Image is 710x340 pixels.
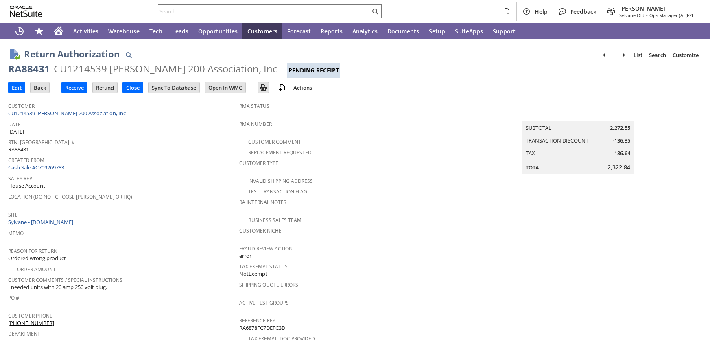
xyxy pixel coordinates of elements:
[8,182,45,190] span: House Account
[239,103,269,110] a: RMA Status
[607,163,630,171] span: 2,322.84
[8,312,52,319] a: Customer Phone
[73,27,98,35] span: Activities
[49,23,68,39] a: Home
[601,50,611,60] img: Previous
[248,138,301,145] a: Customer Comment
[54,26,63,36] svg: Home
[347,23,382,39] a: Analytics
[239,324,285,332] span: RA6878FC7DEFC3D
[158,7,370,16] input: Search
[455,27,483,35] span: SuiteApps
[646,48,669,61] a: Search
[450,23,488,39] a: SuiteApps
[8,139,75,146] a: Rtn. [GEOGRAPHIC_DATA]. #
[239,270,267,278] span: NotExempt
[8,121,21,128] a: Date
[239,299,289,306] a: Active Test Groups
[17,266,56,273] a: Order Amount
[429,27,445,35] span: Setup
[248,188,307,195] a: Test Transaction Flag
[8,157,44,164] a: Created From
[8,254,66,262] span: Ordered wrong product
[387,27,419,35] span: Documents
[8,62,50,75] div: RA88431
[8,175,32,182] a: Sales Rep
[352,27,378,35] span: Analytics
[124,50,133,60] img: Quick Find
[630,48,646,61] a: List
[29,23,49,39] div: Shortcuts
[8,110,128,117] a: CU1214539 [PERSON_NAME] 200 Association, Inc
[248,178,313,184] a: Invalid Shipping Address
[619,4,695,12] span: [PERSON_NAME]
[108,27,140,35] span: Warehouse
[526,124,551,132] a: Subtotal
[239,263,288,270] a: Tax Exempt Status
[34,26,44,36] svg: Shortcuts
[172,27,188,35] span: Leads
[382,23,424,39] a: Documents
[290,84,315,91] a: Actions
[193,23,242,39] a: Opportunities
[8,294,19,301] a: PO #
[15,26,24,36] svg: Recent Records
[239,160,278,167] a: Customer Type
[287,27,311,35] span: Forecast
[144,23,167,39] a: Tech
[103,23,144,39] a: Warehouse
[522,108,634,121] caption: Summary
[8,218,75,226] a: Sylvane - [DOMAIN_NAME]
[248,149,312,156] a: Replacement Requested
[570,8,596,15] span: Feedback
[613,137,630,145] span: -136.35
[619,12,644,18] span: Sylvane Old
[526,164,542,171] a: Total
[10,23,29,39] a: Recent Records
[258,83,268,92] img: Print
[617,50,627,60] img: Next
[535,8,548,15] span: Help
[8,211,18,218] a: Site
[205,82,245,93] input: Open In WMC
[239,227,282,234] a: Customer Niche
[282,23,316,39] a: Forecast
[287,63,340,78] div: Pending Receipt
[610,124,630,132] span: 2,272.55
[9,82,25,93] input: Edit
[239,317,275,324] a: Reference Key
[526,137,588,144] a: Transaction Discount
[8,276,122,283] a: Customer Comments / Special Instructions
[8,164,64,171] a: Cash Sale #C709269783
[10,6,42,17] svg: logo
[669,48,702,61] a: Customize
[316,23,347,39] a: Reports
[8,146,29,154] span: RA88431
[54,62,277,75] div: CU1214539 [PERSON_NAME] 200 Association, Inc
[167,23,193,39] a: Leads
[424,23,450,39] a: Setup
[649,12,695,18] span: Ops Manager (A) (F2L)
[8,248,57,254] a: Reason For Return
[62,82,87,93] input: Receive
[493,27,516,35] span: Support
[8,230,24,237] a: Memo
[68,23,103,39] a: Activities
[239,245,293,252] a: Fraud Review Action
[198,27,238,35] span: Opportunities
[239,281,298,288] a: Shipping Quote Errors
[8,103,35,110] a: Customer
[277,83,287,92] img: add-record.svg
[8,330,40,337] a: Department
[614,149,630,157] span: 186.64
[239,252,251,260] span: error
[8,128,24,136] span: [DATE]
[8,319,54,327] a: [PHONE_NUMBER]
[149,27,162,35] span: Tech
[123,82,143,93] input: Close
[258,82,269,93] input: Print
[24,47,120,61] h1: Return Authorization
[247,27,277,35] span: Customers
[31,82,49,93] input: Back
[488,23,520,39] a: Support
